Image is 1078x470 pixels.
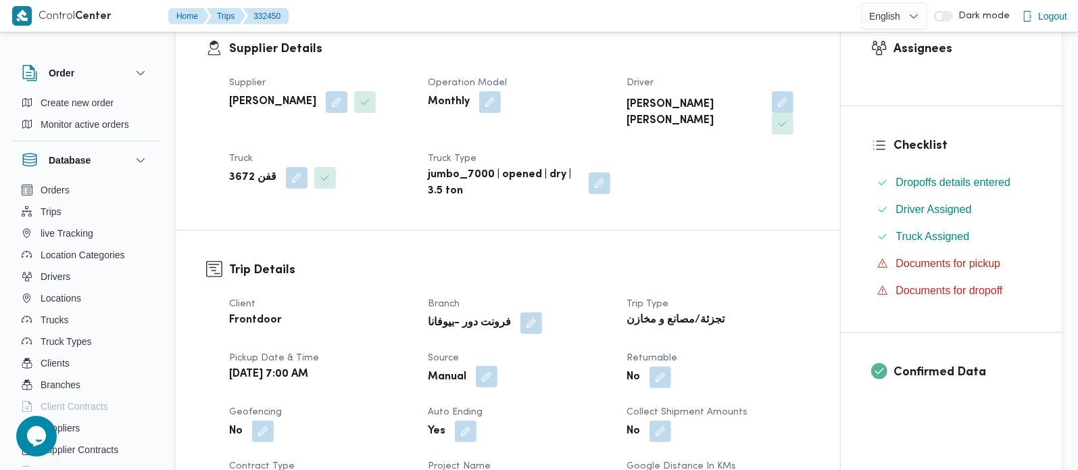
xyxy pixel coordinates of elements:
[229,261,810,279] h3: Trip Details
[1038,8,1067,24] span: Logout
[229,312,282,329] b: Frontdoor
[896,258,1001,269] span: Documents for pickup
[16,114,154,135] button: Monitor active orders
[16,287,154,309] button: Locations
[896,285,1003,296] span: Documents for dropoff
[41,398,108,415] span: Client Contracts
[41,247,125,263] span: Location Categories
[896,202,972,218] span: Driver Assigned
[41,333,91,350] span: Truck Types
[22,152,149,168] button: Database
[872,199,1032,220] button: Driver Assigned
[627,423,640,440] b: No
[229,170,276,186] b: قفن 3672
[16,439,154,461] button: Supplier Contracts
[22,65,149,81] button: Order
[12,6,32,26] img: X8yXhbKr1z7QwAAAABJRU5ErkJggg==
[16,352,154,374] button: Clients
[428,354,459,362] span: Source
[206,8,245,24] button: Trips
[428,300,460,308] span: Branch
[243,8,289,24] button: 332450
[872,253,1032,275] button: Documents for pickup
[41,204,62,220] span: Trips
[896,231,970,242] span: Truck Assigned
[41,290,81,306] span: Locations
[229,154,253,163] span: Truck
[41,225,93,241] span: live Tracking
[428,369,466,385] b: Manual
[229,40,810,58] h3: Supplier Details
[11,92,160,141] div: Order
[896,283,1003,299] span: Documents for dropoff
[41,95,114,111] span: Create new order
[894,40,1032,58] h3: Assignees
[16,179,154,201] button: Orders
[627,369,640,385] b: No
[41,442,118,458] span: Supplier Contracts
[953,11,1010,22] span: Dark mode
[16,309,154,331] button: Trucks
[428,154,476,163] span: Truck Type
[49,152,91,168] h3: Database
[41,268,70,285] span: Drivers
[41,312,68,328] span: Trucks
[872,226,1032,248] button: Truck Assigned
[229,423,243,440] b: No
[872,280,1032,302] button: Documents for dropoff
[872,172,1032,193] button: Dropoffs details entered
[41,355,70,371] span: Clients
[627,312,725,329] b: تجزئة/مصانع و مخازن
[894,137,1032,155] h3: Checklist
[896,204,972,215] span: Driver Assigned
[14,416,57,456] iframe: chat widget
[16,201,154,222] button: Trips
[16,331,154,352] button: Truck Types
[229,354,319,362] span: Pickup date & time
[428,315,511,331] b: فرونت دور -بيوفانا
[894,363,1032,381] h3: Confirmed Data
[1016,3,1073,30] button: Logout
[428,408,483,417] span: Auto Ending
[428,78,507,87] span: Operation Model
[16,266,154,287] button: Drivers
[16,374,154,396] button: Branches
[41,182,70,198] span: Orders
[168,8,209,24] button: Home
[16,92,154,114] button: Create new order
[627,97,762,129] b: [PERSON_NAME] [PERSON_NAME]
[16,417,154,439] button: Suppliers
[41,377,80,393] span: Branches
[229,408,282,417] span: Geofencing
[229,94,316,110] b: [PERSON_NAME]
[428,423,445,440] b: Yes
[627,354,677,362] span: Returnable
[75,11,112,22] b: Center
[229,367,308,383] b: [DATE] 7:00 AM
[627,300,668,308] span: Trip Type
[41,116,129,133] span: Monitor active orders
[16,244,154,266] button: Location Categories
[229,78,266,87] span: Supplier
[428,167,579,199] b: jumbo_7000 | opened | dry | 3.5 ton
[229,300,255,308] span: Client
[627,408,748,417] span: Collect Shipment Amounts
[896,174,1011,191] span: Dropoffs details entered
[627,78,654,87] span: Driver
[896,177,1011,188] span: Dropoffs details entered
[16,222,154,244] button: live Tracking
[896,256,1001,272] span: Documents for pickup
[41,420,80,436] span: Suppliers
[16,396,154,417] button: Client Contracts
[428,94,470,110] b: Monthly
[896,229,970,245] span: Truck Assigned
[49,65,74,81] h3: Order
